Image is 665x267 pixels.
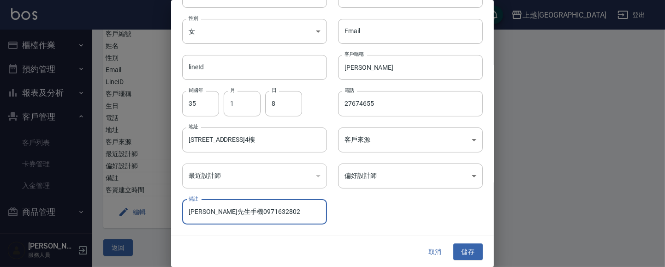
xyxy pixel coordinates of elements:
[344,87,354,94] label: 電話
[182,19,327,44] div: 女
[453,243,483,261] button: 儲存
[420,243,450,261] button: 取消
[272,87,276,94] label: 日
[189,123,198,130] label: 地址
[230,87,235,94] label: 月
[344,51,364,58] label: 客戶暱稱
[189,87,203,94] label: 民國年
[189,195,198,202] label: 備註
[189,15,198,22] label: 性別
